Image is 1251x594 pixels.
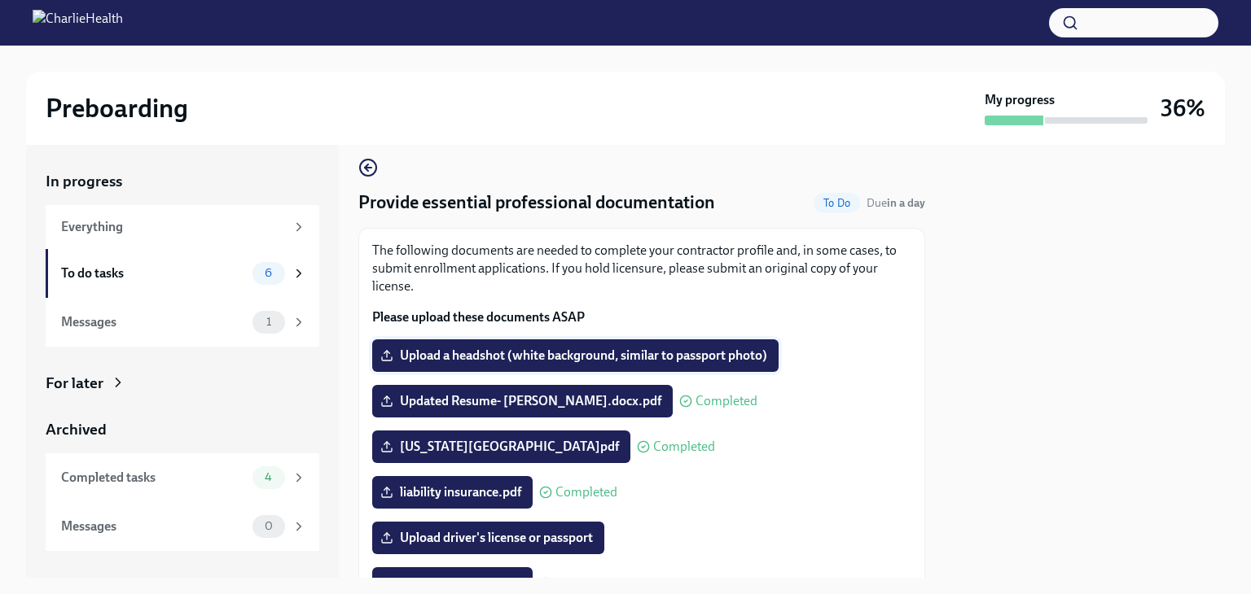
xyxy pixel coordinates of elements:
span: 0 [255,520,283,532]
h2: Preboarding [46,92,188,124]
a: In progress [46,171,319,192]
span: [US_STATE][GEOGRAPHIC_DATA]pdf [384,439,619,455]
label: [US_STATE][GEOGRAPHIC_DATA]pdf [372,430,630,463]
label: Upload a headshot (white background, similar to passport photo) [372,339,779,372]
label: Updated Resume- [PERSON_NAME].docx.pdf [372,385,673,417]
div: To do tasks [61,264,246,282]
a: For later [46,373,319,394]
span: 4 [255,471,282,483]
a: Messages1 [46,298,319,347]
div: Messages [61,518,246,535]
span: liability insurance.pdf [384,575,521,592]
div: Messages [61,313,246,331]
div: Everything [61,218,285,236]
div: For later [46,373,103,394]
strong: in a day [887,196,925,210]
span: 6 [255,267,282,279]
strong: My progress [985,91,1055,109]
label: liability insurance.pdf [372,476,533,509]
span: To Do [814,197,860,209]
a: To do tasks6 [46,249,319,298]
span: liability insurance.pdf [384,484,521,500]
p: The following documents are needed to complete your contractor profile and, in some cases, to sub... [372,242,911,295]
a: Completed tasks4 [46,453,319,502]
span: Completed [653,440,715,453]
span: Due [867,196,925,210]
span: Completed [696,395,757,408]
div: Completed tasks [61,469,246,487]
h3: 36% [1161,94,1205,123]
label: Upload driver's license or passport [372,522,604,554]
img: CharlieHealth [33,10,123,36]
span: October 15th, 2025 09:00 [867,195,925,211]
a: Messages0 [46,502,319,551]
span: Upload driver's license or passport [384,530,593,546]
span: 1 [257,316,281,328]
a: Archived [46,419,319,440]
span: Updated Resume- [PERSON_NAME].docx.pdf [384,393,661,409]
h4: Provide essential professional documentation [358,190,715,215]
span: Upload a headshot (white background, similar to passport photo) [384,347,767,364]
a: Everything [46,205,319,249]
span: Completed [555,577,617,590]
span: Completed [555,486,617,499]
strong: Please upload these documents ASAP [372,309,585,325]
